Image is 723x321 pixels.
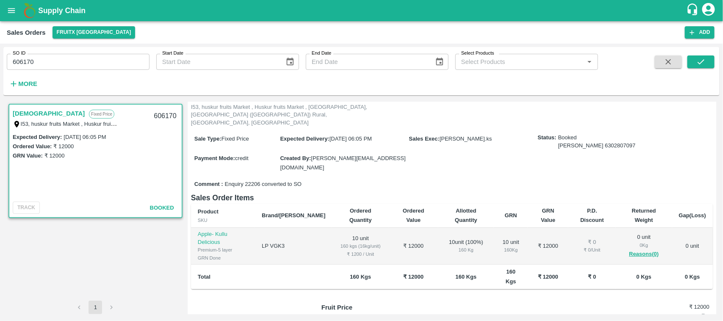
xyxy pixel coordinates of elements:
b: Total [198,274,211,280]
b: 0 Kgs [637,274,651,280]
label: I53, huskur fruits Market , Huskur fruits Market , [GEOGRAPHIC_DATA], [GEOGRAPHIC_DATA] ([GEOGRAP... [21,120,454,127]
label: SO ID [13,50,25,57]
b: Allotted Quantity [455,208,477,223]
div: Premium-5 layer [198,246,248,254]
label: ₹ 12000 [53,143,74,149]
p: I53, huskur fruits Market , Huskur fruits Market , [GEOGRAPHIC_DATA], [GEOGRAPHIC_DATA] ([GEOGRAP... [191,103,382,127]
span: credit [235,155,249,161]
label: Created By : [280,155,311,161]
button: More [7,77,39,91]
td: ₹ 12000 [389,228,438,265]
label: Sale Type : [194,136,222,142]
div: Sales Orders [7,27,46,38]
b: Gap(Loss) [679,212,706,219]
div: 0 Kg [623,241,665,249]
label: Expected Delivery : [13,134,62,140]
div: ₹ 0 [575,238,609,246]
label: GRN Value: [13,152,43,159]
div: 160 Kg [445,246,488,254]
label: Sales Exec : [409,136,440,142]
b: GRN Value [541,208,555,223]
td: LP VGK3 [255,228,332,265]
b: 0 Kgs [685,274,700,280]
div: ₹ 0 / Unit [575,246,609,254]
td: 0 unit [672,228,713,265]
input: End Date [306,54,428,70]
div: customer-support [686,3,701,18]
div: ₹ 1200 / Unit [339,250,382,258]
nav: pagination navigation [71,301,119,314]
h6: ₹ 12000 [645,303,709,311]
div: 606170 [149,106,181,126]
p: Fruit Price [321,303,418,312]
span: [PERSON_NAME].ks [440,136,492,142]
b: GRN [505,212,517,219]
label: End Date [312,50,331,57]
b: 160 Kgs [455,274,476,280]
span: [PERSON_NAME][EMAIL_ADDRESS][DOMAIN_NAME] [280,155,405,171]
label: Status: [538,134,557,142]
button: Add [685,26,715,39]
label: Start Date [162,50,183,57]
a: Supply Chain [38,5,686,17]
label: Payment Mode : [194,155,235,161]
button: open drawer [2,1,21,20]
b: Ordered Quantity [349,208,372,223]
b: ₹ 12000 [538,274,558,280]
button: Reasons(0) [623,249,665,259]
button: Choose date [282,54,298,70]
label: Ordered Value: [13,143,52,149]
a: [DEMOGRAPHIC_DATA] [13,108,85,119]
h6: Sales Order Items [191,192,713,204]
div: SKU [198,216,248,224]
span: Booked [150,205,174,211]
label: Comment : [194,180,223,188]
div: 160 kgs (16kg/unit) [339,242,382,250]
td: 10 unit [332,228,389,265]
b: Ordered Value [403,208,424,223]
div: 0 unit [623,233,665,259]
div: 10 unit [501,238,521,254]
b: 160 Kgs [350,274,371,280]
td: ₹ 12000 [528,228,568,265]
b: 160 Kgs [506,268,516,284]
span: Booked [558,134,636,149]
label: [DATE] 06:05 PM [64,134,106,140]
div: GRN Done [198,254,248,262]
b: Returned Weight [632,208,656,223]
b: ₹ 0 [588,274,596,280]
input: Select Products [458,56,582,67]
span: Fixed Price [222,136,249,142]
b: P.D. Discount [580,208,604,223]
h6: ₹ 0 [645,312,709,321]
input: Start Date [156,54,279,70]
b: Product [198,208,219,215]
label: Select Products [461,50,494,57]
div: [PERSON_NAME] 6302807097 [558,142,636,150]
strong: More [18,80,37,87]
div: 10 unit ( 100 %) [445,238,488,254]
div: account of current user [701,2,716,19]
b: Supply Chain [38,6,86,15]
input: Enter SO ID [7,54,150,70]
div: 160 Kg [501,246,521,254]
img: logo [21,2,38,19]
p: Fixed Price [89,110,114,119]
button: Choose date [432,54,448,70]
label: Expected Delivery : [280,136,329,142]
b: ₹ 12000 [403,274,424,280]
span: [DATE] 06:05 PM [330,136,372,142]
label: ₹ 12000 [44,152,65,159]
button: Open [584,56,595,67]
p: Apple- Kullu Delicious [198,230,248,246]
button: page 1 [89,301,102,314]
button: Select DC [53,26,136,39]
b: Brand/[PERSON_NAME] [262,212,325,219]
span: Enquiry 22206 converted to SO [225,180,302,188]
